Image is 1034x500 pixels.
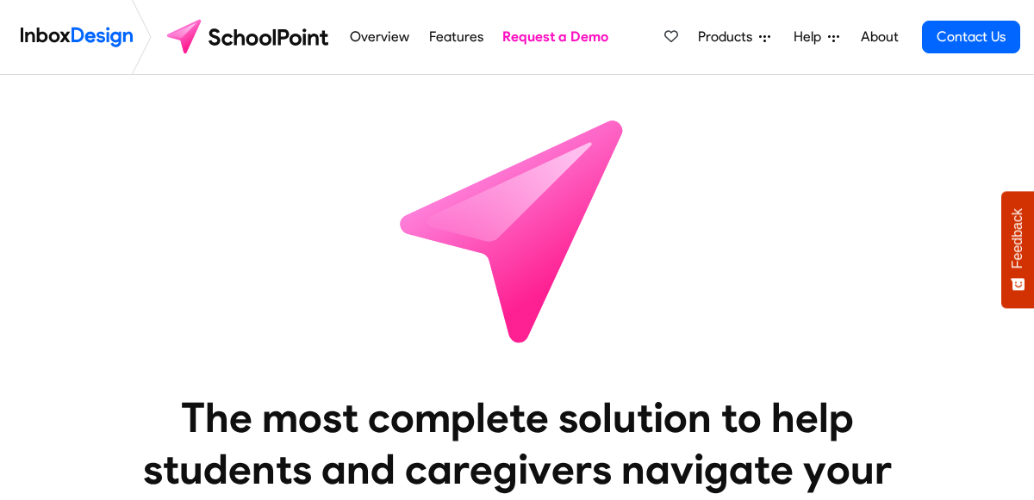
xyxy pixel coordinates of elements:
[787,20,846,54] a: Help
[856,20,903,54] a: About
[498,20,614,54] a: Request a Demo
[794,27,828,47] span: Help
[922,21,1020,53] a: Contact Us
[159,16,340,58] img: schoolpoint logo
[691,20,777,54] a: Products
[346,20,414,54] a: Overview
[1010,208,1025,269] span: Feedback
[362,75,672,385] img: icon_schoolpoint.svg
[1001,191,1034,308] button: Feedback - Show survey
[424,20,488,54] a: Features
[698,27,759,47] span: Products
